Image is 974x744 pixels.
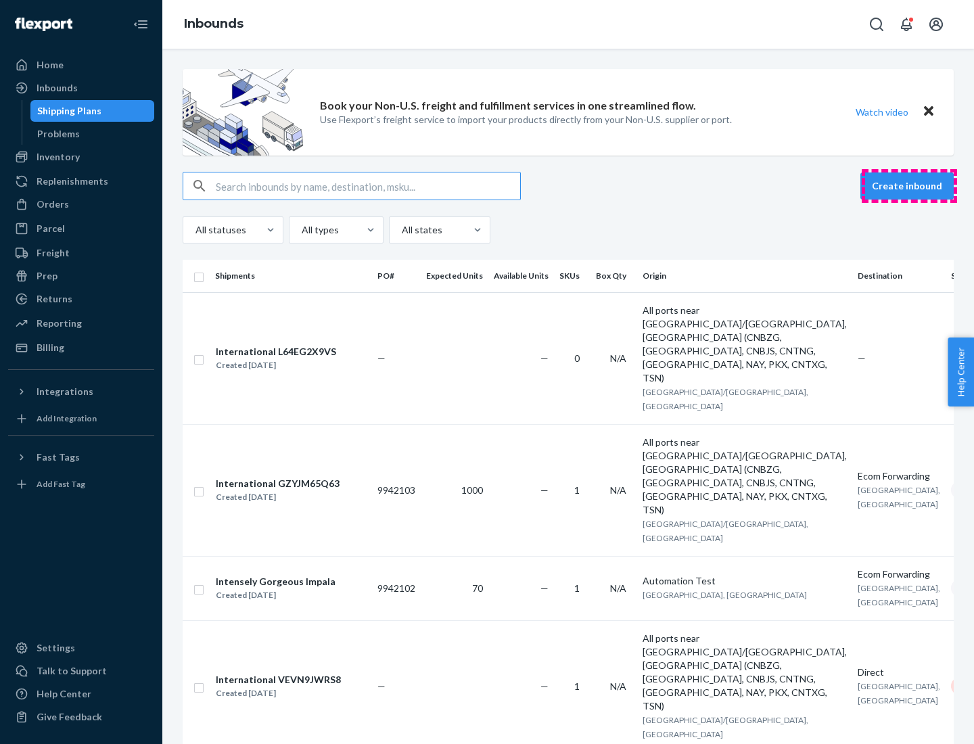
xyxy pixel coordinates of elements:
a: Add Fast Tag [8,473,154,495]
a: Home [8,54,154,76]
a: Reporting [8,312,154,334]
th: Origin [637,260,852,292]
div: Fast Tags [37,450,80,464]
input: All types [300,223,302,237]
span: N/A [610,484,626,496]
a: Shipping Plans [30,100,155,122]
td: 9942103 [372,424,421,556]
a: Replenishments [8,170,154,192]
span: [GEOGRAPHIC_DATA], [GEOGRAPHIC_DATA] [858,485,940,509]
button: Open Search Box [863,11,890,38]
a: Parcel [8,218,154,239]
span: 1 [574,484,580,496]
span: 1 [574,582,580,594]
a: Add Integration [8,408,154,429]
div: Created [DATE] [216,687,341,700]
a: Returns [8,288,154,310]
span: [GEOGRAPHIC_DATA]/[GEOGRAPHIC_DATA], [GEOGRAPHIC_DATA] [643,519,808,543]
p: Use Flexport’s freight service to import your products directly from your Non-U.S. supplier or port. [320,113,732,126]
span: 1000 [461,484,483,496]
div: Inventory [37,150,80,164]
a: Freight [8,242,154,264]
div: Give Feedback [37,710,102,724]
div: Ecom Forwarding [858,567,940,581]
th: Available Units [488,260,554,292]
span: 1 [574,680,580,692]
div: All ports near [GEOGRAPHIC_DATA]/[GEOGRAPHIC_DATA], [GEOGRAPHIC_DATA] (CNBZG, [GEOGRAPHIC_DATA], ... [643,304,847,385]
div: Reporting [37,317,82,330]
a: Settings [8,637,154,659]
span: — [540,352,549,364]
span: — [858,352,866,364]
span: [GEOGRAPHIC_DATA]/[GEOGRAPHIC_DATA], [GEOGRAPHIC_DATA] [643,387,808,411]
a: Prep [8,265,154,287]
div: Returns [37,292,72,306]
span: — [377,680,386,692]
div: Automation Test [643,574,847,588]
div: Settings [37,641,75,655]
th: Expected Units [421,260,488,292]
span: [GEOGRAPHIC_DATA], [GEOGRAPHIC_DATA] [858,681,940,705]
div: Home [37,58,64,72]
span: — [377,352,386,364]
div: Freight [37,246,70,260]
td: 9942102 [372,556,421,620]
span: — [540,582,549,594]
span: N/A [610,680,626,692]
input: Search inbounds by name, destination, msku... [216,172,520,200]
div: Inbounds [37,81,78,95]
ol: breadcrumbs [173,5,254,44]
span: 70 [472,582,483,594]
button: Close [920,102,937,122]
th: PO# [372,260,421,292]
div: Replenishments [37,175,108,188]
button: Give Feedback [8,706,154,728]
button: Watch video [847,102,917,122]
div: Intensely Gorgeous Impala [216,575,335,588]
div: Add Fast Tag [37,478,85,490]
span: [GEOGRAPHIC_DATA]/[GEOGRAPHIC_DATA], [GEOGRAPHIC_DATA] [643,715,808,739]
div: Integrations [37,385,93,398]
div: Add Integration [37,413,97,424]
p: Book your Non-U.S. freight and fulfillment services in one streamlined flow. [320,98,696,114]
span: 0 [574,352,580,364]
span: N/A [610,582,626,594]
a: Orders [8,193,154,215]
img: Flexport logo [15,18,72,31]
a: Problems [30,123,155,145]
div: Direct [858,666,940,679]
span: [GEOGRAPHIC_DATA], [GEOGRAPHIC_DATA] [643,590,807,600]
div: Problems [37,127,80,141]
div: Created [DATE] [216,588,335,602]
button: Open account menu [923,11,950,38]
span: N/A [610,352,626,364]
div: International L64EG2X9VS [216,345,336,358]
th: Box Qty [590,260,637,292]
th: Destination [852,260,946,292]
div: Talk to Support [37,664,107,678]
button: Help Center [948,338,974,406]
div: Created [DATE] [216,358,336,372]
a: Inbounds [8,77,154,99]
div: Created [DATE] [216,490,340,504]
a: Billing [8,337,154,358]
div: International GZYJM65Q63 [216,477,340,490]
button: Integrations [8,381,154,402]
div: Ecom Forwarding [858,469,940,483]
button: Open notifications [893,11,920,38]
th: SKUs [554,260,590,292]
span: [GEOGRAPHIC_DATA], [GEOGRAPHIC_DATA] [858,583,940,607]
span: — [540,484,549,496]
a: Help Center [8,683,154,705]
input: All states [400,223,402,237]
div: Help Center [37,687,91,701]
button: Create inbound [860,172,954,200]
a: Inbounds [184,16,243,31]
div: Billing [37,341,64,354]
div: Orders [37,197,69,211]
a: Inventory [8,146,154,168]
span: — [540,680,549,692]
th: Shipments [210,260,372,292]
div: All ports near [GEOGRAPHIC_DATA]/[GEOGRAPHIC_DATA], [GEOGRAPHIC_DATA] (CNBZG, [GEOGRAPHIC_DATA], ... [643,632,847,713]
